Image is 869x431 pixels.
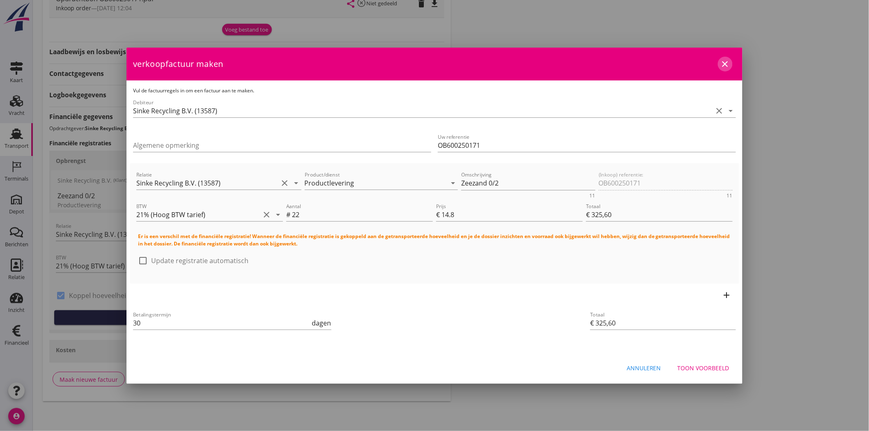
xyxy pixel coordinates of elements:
[715,106,724,116] i: clear
[461,177,595,190] textarea: Omschrijving
[126,48,743,80] div: verkoopfactuur maken
[436,210,441,220] div: €
[620,361,668,376] button: Annuleren
[273,210,283,220] i: arrow_drop_down
[590,193,595,198] div: 11
[133,139,431,152] input: Algemene opmerking
[448,178,458,188] i: arrow_drop_down
[133,316,310,330] input: Betalingstermijn
[678,364,729,372] div: Toon voorbeeld
[438,139,736,152] input: Uw referentie
[262,210,271,220] i: clear
[627,364,661,372] div: Annuleren
[441,208,583,221] input: Prijs
[133,87,254,94] span: Vul de factuurregels in om een factuur aan te maken.
[726,106,736,116] i: arrow_drop_down
[138,233,731,248] h4: Er is een verschil met de financiële registratie! Wanneer de financiële registratie is gekoppeld ...
[310,318,331,328] div: dagen
[722,290,732,300] i: add
[292,178,301,188] i: arrow_drop_down
[720,59,730,69] i: close
[671,361,736,376] button: Toon voorbeeld
[286,210,292,220] div: #
[136,208,260,221] input: BTW
[136,177,278,190] input: Relatie
[586,208,733,221] input: Totaal
[305,177,447,190] input: Product/dienst
[151,257,248,265] label: Update registratie automatisch
[292,208,433,221] input: Aantal
[590,316,736,330] input: Totaal
[133,104,713,117] input: Debiteur
[280,178,290,188] i: clear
